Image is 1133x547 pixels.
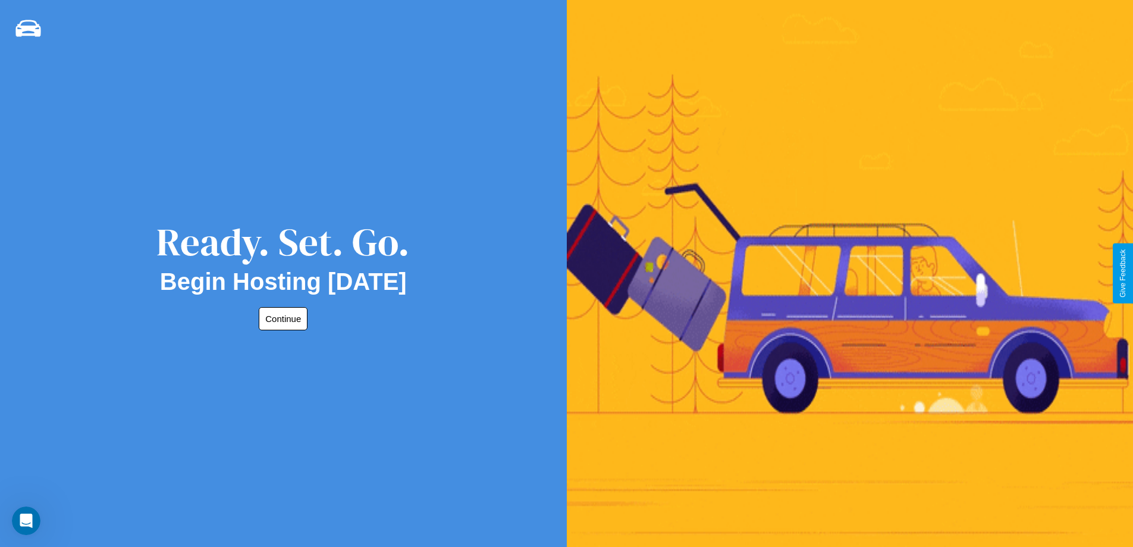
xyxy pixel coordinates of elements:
[160,268,407,295] h2: Begin Hosting [DATE]
[12,507,40,535] iframe: Intercom live chat
[1119,249,1127,298] div: Give Feedback
[156,215,410,268] div: Ready. Set. Go.
[259,307,307,330] button: Continue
